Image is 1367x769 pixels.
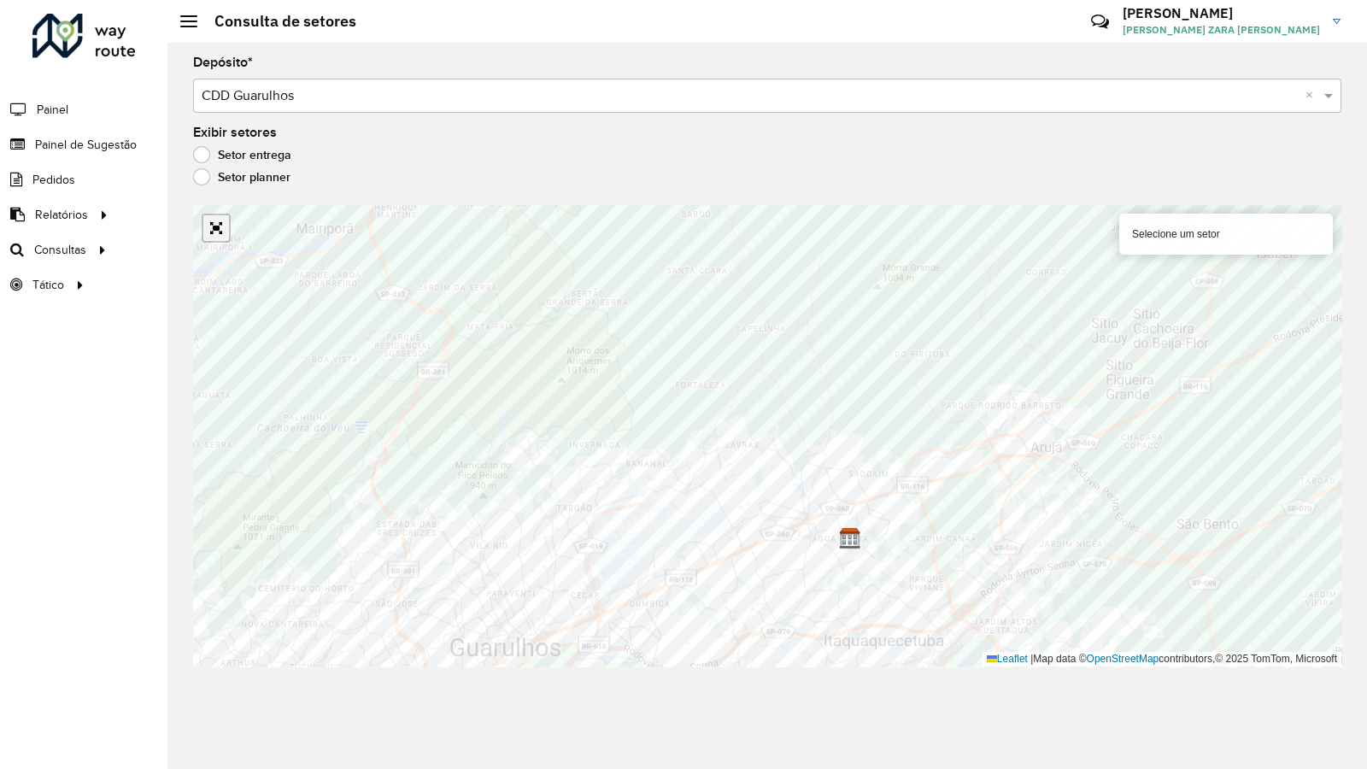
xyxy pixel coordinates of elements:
span: Painel de Sugestão [35,136,137,154]
span: Consultas [34,241,86,259]
h3: [PERSON_NAME] [1123,5,1320,21]
div: Map data © contributors,© 2025 TomTom, Microsoft [983,652,1341,666]
span: [PERSON_NAME] ZARA [PERSON_NAME] [1123,22,1320,38]
span: Painel [37,101,68,119]
label: Exibir setores [193,122,277,143]
a: Contato Rápido [1082,3,1118,40]
span: Clear all [1305,85,1320,106]
h2: Consulta de setores [197,12,356,31]
label: Depósito [193,52,253,73]
span: | [1030,653,1033,665]
span: Pedidos [32,171,75,189]
label: Setor planner [193,168,290,185]
a: OpenStreetMap [1087,653,1159,665]
span: Relatórios [35,206,88,224]
span: Tático [32,276,64,294]
a: Leaflet [987,653,1028,665]
label: Setor entrega [193,146,291,163]
a: Abrir mapa em tela cheia [203,215,229,241]
div: Selecione um setor [1119,214,1333,255]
